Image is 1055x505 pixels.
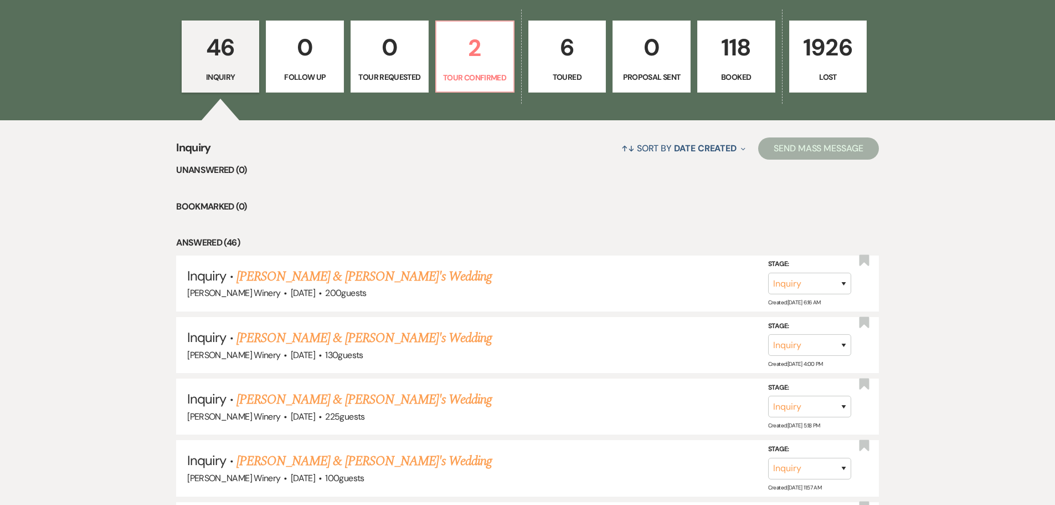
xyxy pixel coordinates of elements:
li: Bookmarked (0) [176,200,879,214]
p: Proposal Sent [620,71,683,83]
span: Inquiry [187,267,226,284]
span: ↑↓ [621,142,635,154]
span: [PERSON_NAME] Winery [187,349,280,361]
a: [PERSON_NAME] & [PERSON_NAME]'s Wedding [236,267,492,287]
span: Inquiry [187,452,226,469]
span: [PERSON_NAME] Winery [187,411,280,422]
p: Tour Confirmed [443,72,507,84]
a: 2Tour Confirmed [435,21,514,93]
p: Lost [796,71,860,83]
p: 1926 [796,29,860,66]
p: 46 [189,29,253,66]
span: Date Created [674,142,737,154]
a: 46Inquiry [182,21,260,93]
span: Created: [DATE] 4:00 PM [768,360,823,368]
span: 100 guests [325,472,364,484]
span: [DATE] [291,472,315,484]
p: 118 [704,29,768,66]
span: [PERSON_NAME] Winery [187,472,280,484]
label: Stage: [768,443,851,456]
a: 0Proposal Sent [613,21,691,93]
span: 225 guests [325,411,364,422]
p: 0 [273,29,337,66]
p: Inquiry [189,71,253,83]
a: [PERSON_NAME] & [PERSON_NAME]'s Wedding [236,451,492,471]
span: 200 guests [325,287,366,299]
button: Sort By Date Created [617,134,750,163]
a: 0Tour Requested [351,21,429,93]
p: Toured [536,71,599,83]
span: [DATE] [291,287,315,299]
label: Stage: [768,382,851,394]
p: Follow Up [273,71,337,83]
span: [DATE] [291,411,315,422]
span: [DATE] [291,349,315,361]
p: 2 [443,29,507,67]
a: [PERSON_NAME] & [PERSON_NAME]'s Wedding [236,390,492,410]
p: Tour Requested [358,71,421,83]
span: 130 guests [325,349,363,361]
span: [PERSON_NAME] Winery [187,287,280,299]
a: [PERSON_NAME] & [PERSON_NAME]'s Wedding [236,328,492,348]
span: Created: [DATE] 5:18 PM [768,422,820,429]
a: 0Follow Up [266,21,344,93]
a: 1926Lost [789,21,867,93]
li: Answered (46) [176,236,879,250]
label: Stage: [768,258,851,271]
label: Stage: [768,320,851,333]
p: 0 [620,29,683,66]
span: Created: [DATE] 11:57 AM [768,484,821,491]
p: Booked [704,71,768,83]
p: 6 [536,29,599,66]
a: 6Toured [528,21,606,93]
span: Created: [DATE] 6:16 AM [768,299,821,306]
span: Inquiry [187,329,226,346]
span: Inquiry [176,139,211,163]
a: 118Booked [697,21,775,93]
li: Unanswered (0) [176,163,879,177]
span: Inquiry [187,390,226,407]
p: 0 [358,29,421,66]
button: Send Mass Message [758,137,879,160]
